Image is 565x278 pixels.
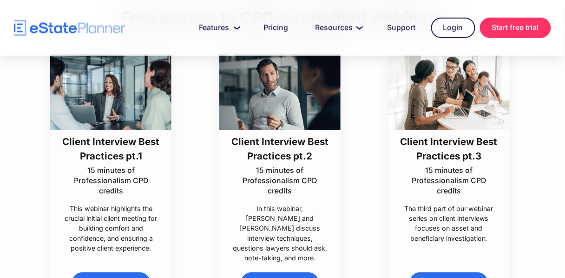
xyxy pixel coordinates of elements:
[231,135,328,164] h3: Client Interview Best Practices pt.2
[431,18,475,38] a: Login
[304,19,371,37] a: Resources
[62,204,160,254] p: This webinar highlights the crucial initial client meeting for building comfort and confidence, a...
[400,135,498,164] h3: Client Interview Best Practices pt.3
[480,18,551,38] a: Start free trial
[62,165,160,196] p: 15 minutes of Professionalism CPD credits
[252,19,299,37] a: Pricing
[400,165,498,196] p: 15 minutes of Professionalism CPD credits
[219,54,341,263] a: Client Interview Best Practices pt.215 minutes of Professionalism CPD creditsIn this webinar, [PE...
[231,165,328,196] p: 15 minutes of Professionalism CPD credits
[400,204,498,244] p: The third part of our webinar series on client interviews focuses on asset and beneficiary invest...
[50,54,171,253] a: Client Interview Best Practices pt.115 minutes of Professionalism CPD creditsThis webinar highlig...
[376,19,427,37] a: Support
[231,204,328,264] p: In this webinar, [PERSON_NAME] and [PERSON_NAME] discuss interview techniques, questions lawyers ...
[62,135,160,164] h3: Client Interview Best Practices pt.1
[14,20,125,36] a: home
[188,19,248,37] a: Features
[388,54,510,243] a: Client Interview Best Practices pt.315 minutes of Professionalism CPD creditsThe third part of ou...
